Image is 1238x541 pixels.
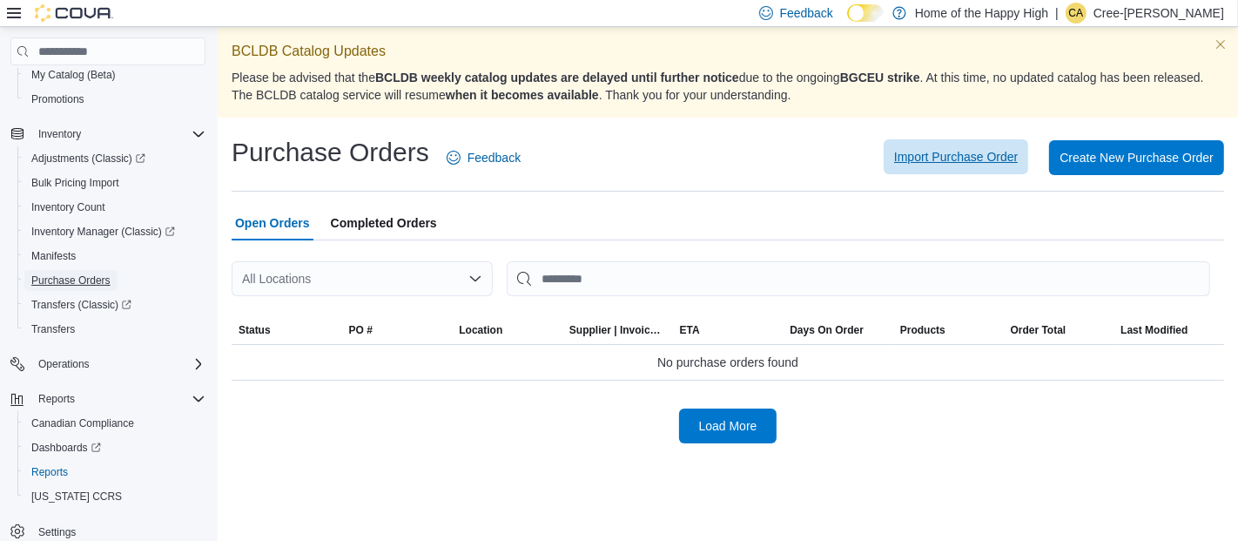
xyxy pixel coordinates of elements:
[38,127,81,141] span: Inventory
[569,323,666,337] span: Supplier | Invoice Number
[3,352,212,376] button: Operations
[24,413,141,434] a: Canadian Compliance
[24,437,205,458] span: Dashboards
[1049,140,1224,175] button: Create New Purchase Order
[24,246,205,267] span: Manifests
[1210,34,1231,55] button: Dismiss this callout
[790,323,864,337] span: Days On Order
[24,294,205,315] span: Transfers (Classic)
[1055,3,1059,24] p: |
[31,225,175,239] span: Inventory Manager (Classic)
[17,293,212,317] a: Transfers (Classic)
[31,124,205,145] span: Inventory
[24,221,182,242] a: Inventory Manager (Classic)
[24,221,205,242] span: Inventory Manager (Classic)
[1011,323,1066,337] span: Order Total
[31,298,131,312] span: Transfers (Classic)
[17,63,212,87] button: My Catalog (Beta)
[446,88,599,102] strong: when it becomes available
[342,316,453,344] button: PO #
[38,525,76,539] span: Settings
[24,64,123,85] a: My Catalog (Beta)
[17,171,212,195] button: Bulk Pricing Import
[847,4,884,23] input: Dark Mode
[24,172,126,193] a: Bulk Pricing Import
[1066,3,1087,24] div: Cree-Ann Perrin
[31,416,134,430] span: Canadian Compliance
[17,411,212,436] button: Canadian Compliance
[680,323,700,337] span: ETA
[17,195,212,220] button: Inventory Count
[31,354,97,375] button: Operations
[31,389,82,409] button: Reports
[24,319,205,340] span: Transfers
[507,261,1210,296] input: This is a search bar. After typing your query, hit enter to filter the results lower in the page.
[31,92,84,106] span: Promotions
[24,89,91,110] a: Promotions
[24,319,82,340] a: Transfers
[17,436,212,460] a: Dashboards
[699,417,757,435] span: Load More
[31,354,205,375] span: Operations
[38,357,90,371] span: Operations
[3,122,212,146] button: Inventory
[1004,316,1114,344] button: Order Total
[24,172,205,193] span: Bulk Pricing Import
[468,149,521,166] span: Feedback
[24,197,112,218] a: Inventory Count
[31,465,68,479] span: Reports
[24,148,205,169] span: Adjustments (Classic)
[1060,149,1214,166] span: Create New Purchase Order
[31,124,88,145] button: Inventory
[17,460,212,484] button: Reports
[17,220,212,244] a: Inventory Manager (Classic)
[24,89,205,110] span: Promotions
[840,71,920,85] strong: BGCEU strike
[31,68,116,82] span: My Catalog (Beta)
[235,206,310,240] span: Open Orders
[679,409,777,443] button: Load More
[562,316,673,344] button: Supplier | Invoice Number
[894,148,1018,166] span: Import Purchase Order
[900,323,945,337] span: Products
[31,389,205,409] span: Reports
[24,246,83,267] a: Manifests
[24,148,152,169] a: Adjustments (Classic)
[24,437,108,458] a: Dashboards
[17,87,212,112] button: Promotions
[31,249,76,263] span: Manifests
[31,200,105,214] span: Inventory Count
[783,316,893,344] button: Days On Order
[31,274,111,287] span: Purchase Orders
[17,244,212,268] button: Manifests
[232,69,1224,104] p: Please be advised that the due to the ongoing . At this time, no updated catalog has been release...
[375,71,739,85] strong: BCLDB weekly catalog updates are delayed until further notice
[440,140,528,175] a: Feedback
[31,152,145,166] span: Adjustments (Classic)
[459,323,502,337] div: Location
[239,323,271,337] span: Status
[1093,3,1224,24] p: Cree-[PERSON_NAME]
[31,176,119,190] span: Bulk Pricing Import
[893,316,1004,344] button: Products
[3,387,212,411] button: Reports
[24,197,205,218] span: Inventory Count
[24,486,205,507] span: Washington CCRS
[780,4,833,22] span: Feedback
[17,317,212,342] button: Transfers
[24,462,205,483] span: Reports
[232,41,1224,62] p: BCLDB Catalog Updates
[24,270,205,291] span: Purchase Orders
[38,392,75,406] span: Reports
[24,462,75,483] a: Reports
[17,146,212,171] a: Adjustments (Classic)
[1120,323,1188,337] span: Last Modified
[232,316,342,344] button: Status
[31,322,75,336] span: Transfers
[657,352,798,373] span: No purchase orders found
[847,22,848,23] span: Dark Mode
[915,3,1048,24] p: Home of the Happy High
[24,486,129,507] a: [US_STATE] CCRS
[1069,3,1084,24] span: CA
